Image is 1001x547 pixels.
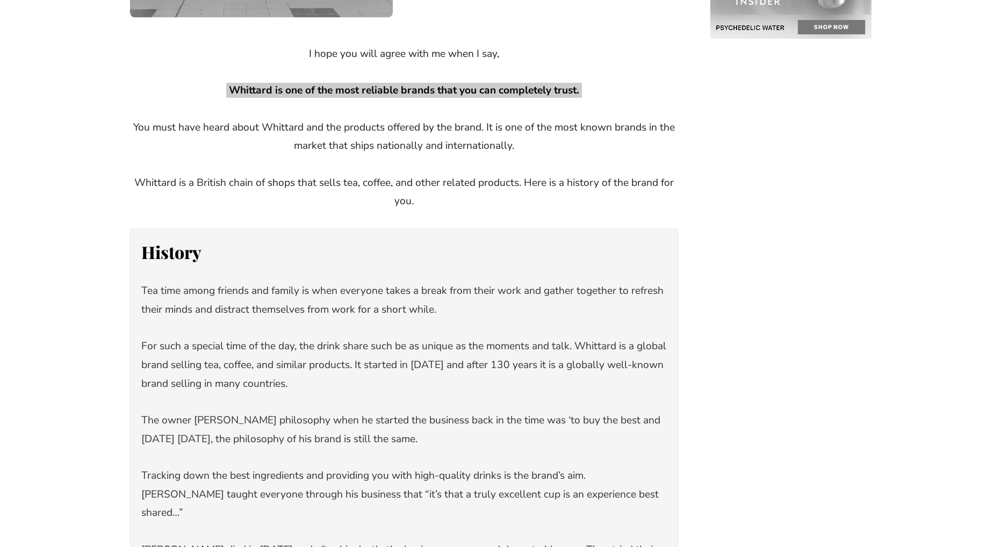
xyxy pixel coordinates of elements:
p: For such a special time of the day, the drink share such be as unique as the moments and talk. Wh... [141,337,667,393]
p: I hope you will agree with me when I say, [130,45,678,63]
p: Tea time among friends and family is when everyone takes a break from their work and gather toget... [141,282,667,319]
p: Whittard is a British chain of shops that sells tea, coffee, and other related products. Here is ... [130,174,678,211]
strong: History [141,240,201,263]
p: Tracking down the best ingredients and providing you with high-quality drinks is the brand’s aim.... [141,466,667,522]
strong: Whittard is one of the most reliable brands that you can completely trust. [229,83,579,97]
p: You must have heard about Whittard and the products offered by the brand. It is one of the most k... [130,118,678,155]
p: The owner [PERSON_NAME] philosophy when he started the business back in the time was ‘to buy the ... [141,411,667,448]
